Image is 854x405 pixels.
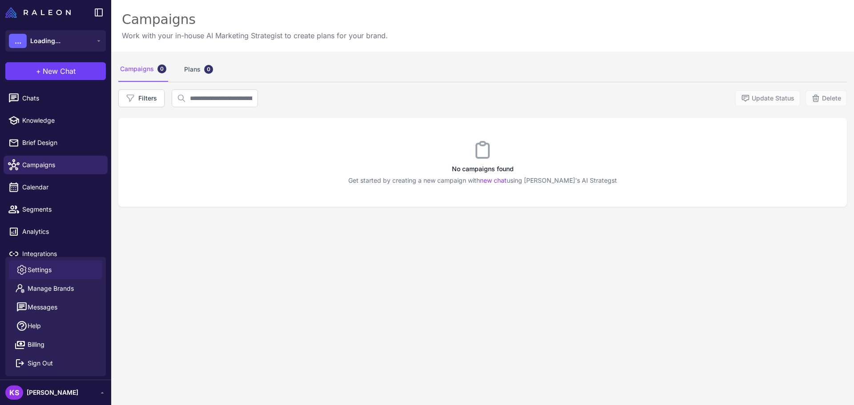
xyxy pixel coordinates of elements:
[43,66,76,76] span: New Chat
[5,62,106,80] button: +New Chat
[806,90,847,106] button: Delete
[4,111,108,130] a: Knowledge
[480,176,507,184] a: new chat
[28,302,57,312] span: Messages
[4,89,108,108] a: Chats
[36,66,41,76] span: +
[4,133,108,152] a: Brief Design
[9,34,27,48] div: ...
[118,89,165,107] button: Filters
[22,160,101,170] span: Campaigns
[22,182,101,192] span: Calendar
[5,385,23,400] div: KS
[9,317,102,335] a: Help
[28,265,52,275] span: Settings
[4,200,108,219] a: Segments
[28,284,74,293] span: Manage Brands
[28,340,44,349] span: Billing
[22,205,101,214] span: Segments
[22,93,101,103] span: Chats
[204,65,213,74] div: 0
[28,358,53,368] span: Sign Out
[9,354,102,373] button: Sign Out
[30,36,60,46] span: Loading...
[735,90,800,106] button: Update Status
[5,7,71,18] img: Raleon Logo
[4,156,108,174] a: Campaigns
[118,176,847,185] p: Get started by creating a new campaign with using [PERSON_NAME]'s AI Strategst
[118,57,168,82] div: Campaigns
[5,7,74,18] a: Raleon Logo
[157,64,166,73] div: 0
[4,222,108,241] a: Analytics
[22,116,101,125] span: Knowledge
[22,227,101,237] span: Analytics
[28,321,41,331] span: Help
[9,298,102,317] button: Messages
[5,30,106,52] button: ...Loading...
[118,164,847,174] h3: No campaigns found
[122,30,388,41] p: Work with your in-house AI Marketing Strategist to create plans for your brand.
[182,57,215,82] div: Plans
[22,249,101,259] span: Integrations
[27,388,78,397] span: [PERSON_NAME]
[4,178,108,196] a: Calendar
[22,138,101,148] span: Brief Design
[122,11,388,28] div: Campaigns
[4,245,108,263] a: Integrations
